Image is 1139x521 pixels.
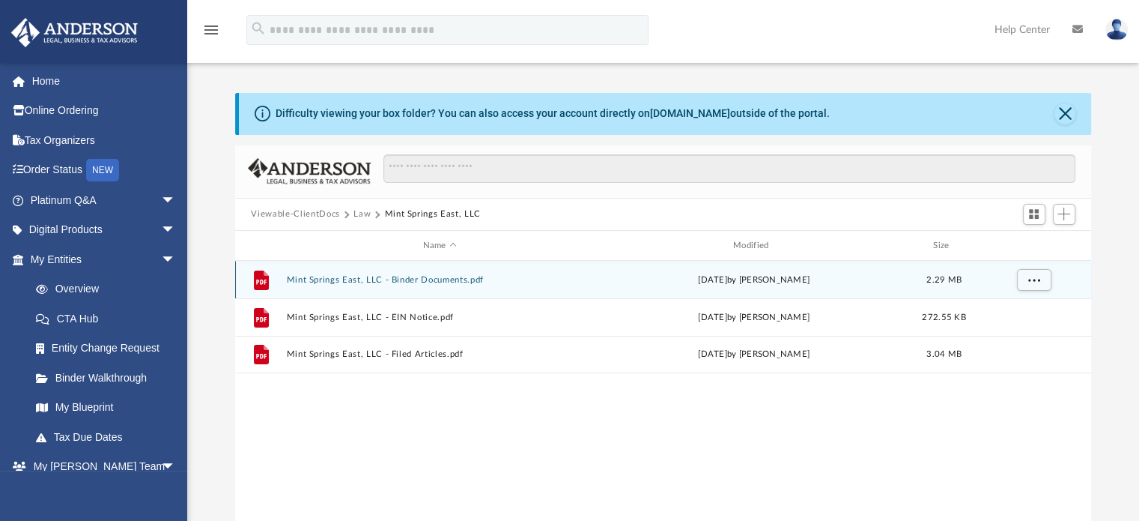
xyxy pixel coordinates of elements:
[21,393,191,423] a: My Blueprint
[383,154,1075,183] input: Search files and folders
[650,107,730,119] a: [DOMAIN_NAME]
[202,28,220,39] a: menu
[353,208,371,221] button: Law
[600,274,907,287] div: by [PERSON_NAME]
[202,21,220,39] i: menu
[1023,204,1045,225] button: Switch to Grid View
[698,276,727,284] span: [DATE]
[10,185,198,215] a: Platinum Q&Aarrow_drop_down
[21,304,198,334] a: CTA Hub
[10,452,191,482] a: My [PERSON_NAME] Teamarrow_drop_down
[600,349,907,362] div: [DATE] by [PERSON_NAME]
[21,334,198,364] a: Entity Change Request
[10,244,198,274] a: My Entitiesarrow_drop_down
[241,239,279,253] div: id
[250,20,267,37] i: search
[384,208,480,221] button: Mint Springs East, LLC
[161,185,191,216] span: arrow_drop_down
[10,125,198,155] a: Tax Organizers
[1054,103,1075,124] button: Close
[1105,19,1128,40] img: User Pic
[1016,269,1051,292] button: More options
[926,276,962,284] span: 2.29 MB
[10,66,198,96] a: Home
[286,350,593,360] button: Mint Springs East, LLC - Filed Articles.pdf
[914,239,974,253] div: Size
[10,155,198,186] a: Order StatusNEW
[698,313,727,322] span: [DATE]
[21,274,198,304] a: Overview
[600,311,907,325] div: by [PERSON_NAME]
[600,239,908,253] div: Modified
[926,351,962,359] span: 3.04 MB
[161,215,191,246] span: arrow_drop_down
[286,275,593,285] button: Mint Springs East, LLC - Binder Documents.pdf
[161,452,191,483] span: arrow_drop_down
[21,422,198,452] a: Tax Due Dates
[7,18,142,47] img: Anderson Advisors Platinum Portal
[1053,204,1075,225] button: Add
[21,363,198,393] a: Binder Walkthrough
[285,239,593,253] div: Name
[161,244,191,275] span: arrow_drop_down
[10,215,198,245] a: Digital Productsarrow_drop_down
[286,313,593,322] button: Mint Springs East, LLC - EIN Notice.pdf
[980,239,1085,253] div: id
[86,159,119,181] div: NEW
[276,106,830,121] div: Difficulty viewing your box folder? You can also access your account directly on outside of the p...
[251,208,339,221] button: Viewable-ClientDocs
[922,313,965,322] span: 272.55 KB
[10,96,198,126] a: Online Ordering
